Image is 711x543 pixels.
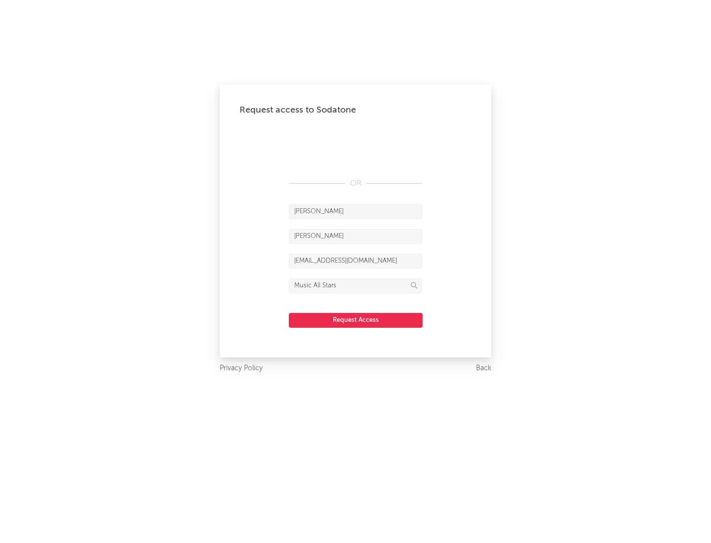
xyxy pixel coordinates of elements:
input: Division [289,278,422,293]
input: Email [289,254,422,269]
a: Back [476,362,491,375]
input: First Name [289,204,422,219]
div: OR [289,178,422,190]
a: Privacy Policy [220,362,263,375]
input: Last Name [289,229,422,244]
div: Request access to Sodatone [239,104,472,116]
button: Request Access [289,313,423,328]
